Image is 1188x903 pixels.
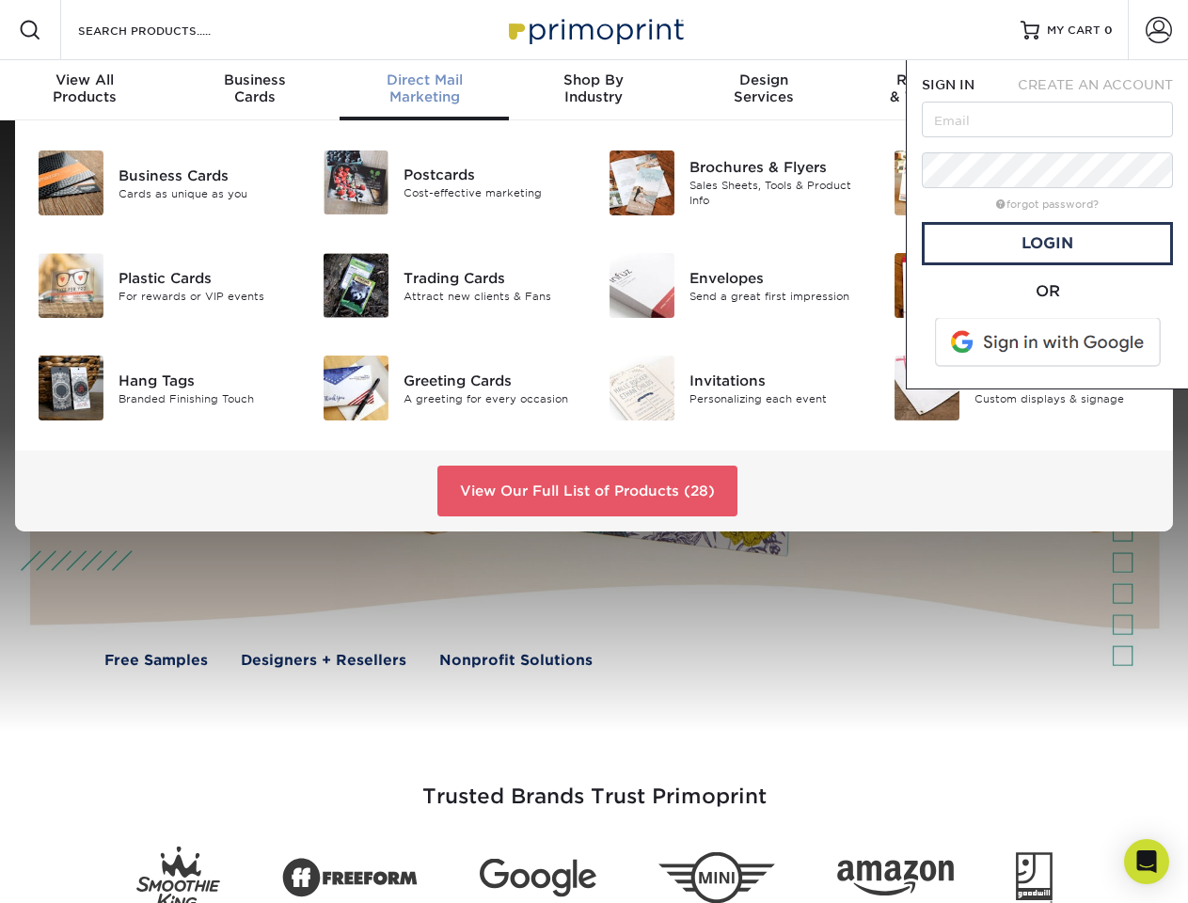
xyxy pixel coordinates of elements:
[837,861,954,896] img: Amazon
[76,19,260,41] input: SEARCH PRODUCTS.....
[480,859,596,897] img: Google
[340,71,509,105] div: Marketing
[1016,852,1053,903] img: Goodwill
[1104,24,1113,37] span: 0
[679,71,848,88] span: Design
[1124,839,1169,884] div: Open Intercom Messenger
[1018,77,1173,92] span: CREATE AN ACCOUNT
[5,846,160,896] iframe: Google Customer Reviews
[509,60,678,120] a: Shop ByIndustry
[169,60,339,120] a: BusinessCards
[848,71,1018,88] span: Resources
[848,71,1018,105] div: & Templates
[509,71,678,88] span: Shop By
[996,198,1099,211] a: forgot password?
[169,71,339,105] div: Cards
[679,71,848,105] div: Services
[509,71,678,105] div: Industry
[922,77,974,92] span: SIGN IN
[679,60,848,120] a: DesignServices
[169,71,339,88] span: Business
[340,60,509,120] a: Direct MailMarketing
[340,71,509,88] span: Direct Mail
[848,60,1018,120] a: Resources& Templates
[922,222,1173,265] a: Login
[922,280,1173,303] div: OR
[437,466,737,516] a: View Our Full List of Products (28)
[44,739,1145,832] h3: Trusted Brands Trust Primoprint
[500,9,689,50] img: Primoprint
[922,102,1173,137] input: Email
[1047,23,1101,39] span: MY CART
